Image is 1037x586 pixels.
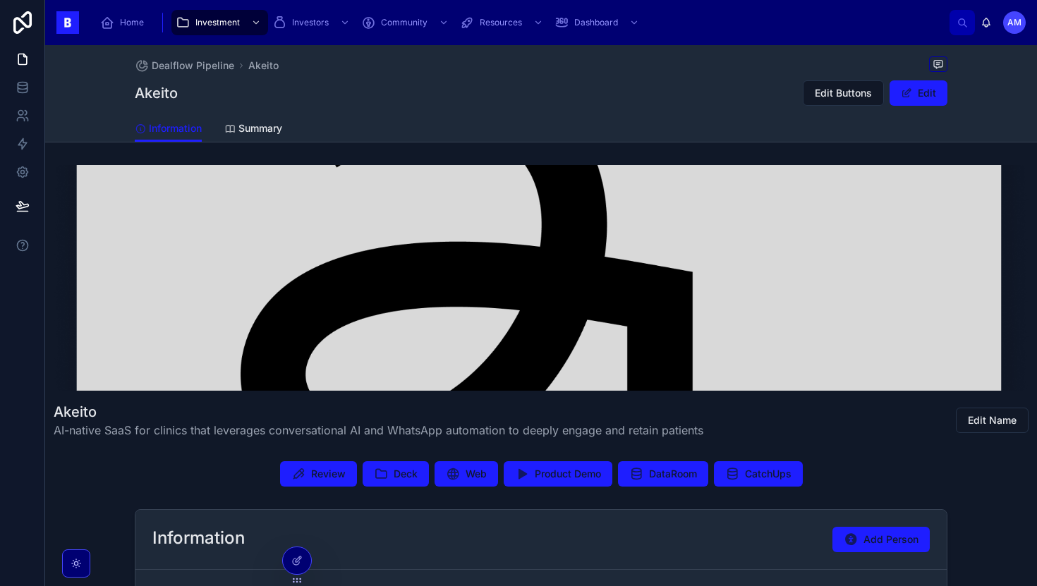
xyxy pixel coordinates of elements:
[90,7,950,38] div: scrollable content
[152,527,245,549] h2: Information
[268,10,357,35] a: Investors
[292,17,329,28] span: Investors
[195,17,240,28] span: Investment
[890,80,947,106] button: Edit
[863,532,918,547] span: Add Person
[135,83,178,103] h1: Akeito
[394,467,418,481] span: Deck
[504,461,612,487] button: Product Demo
[550,10,646,35] a: Dashboard
[435,461,498,487] button: Web
[535,467,601,481] span: Product Demo
[120,17,144,28] span: Home
[357,10,456,35] a: Community
[238,121,282,135] span: Summary
[745,467,792,481] span: CatchUps
[280,461,357,487] button: Review
[574,17,618,28] span: Dashboard
[56,11,79,34] img: App logo
[456,10,550,35] a: Resources
[832,527,930,552] button: Add Person
[714,461,803,487] button: CatchUps
[1007,17,1021,28] span: AM
[171,10,268,35] a: Investment
[54,422,703,439] span: AI-native SaaS for clinics that leverages conversational AI and WhatsApp automation to deeply eng...
[135,59,234,73] a: Dealflow Pipeline
[363,461,429,487] button: Deck
[649,467,697,481] span: DataRoom
[54,402,703,422] h1: Akeito
[96,10,154,35] a: Home
[618,461,708,487] button: DataRoom
[149,121,202,135] span: Information
[311,467,346,481] span: Review
[381,17,427,28] span: Community
[968,413,1017,427] span: Edit Name
[815,86,872,100] span: Edit Buttons
[224,116,282,144] a: Summary
[480,17,522,28] span: Resources
[466,467,487,481] span: Web
[956,408,1029,433] button: Edit Name
[135,116,202,142] a: Information
[152,59,234,73] span: Dealflow Pipeline
[248,59,279,73] a: Akeito
[803,80,884,106] button: Edit Buttons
